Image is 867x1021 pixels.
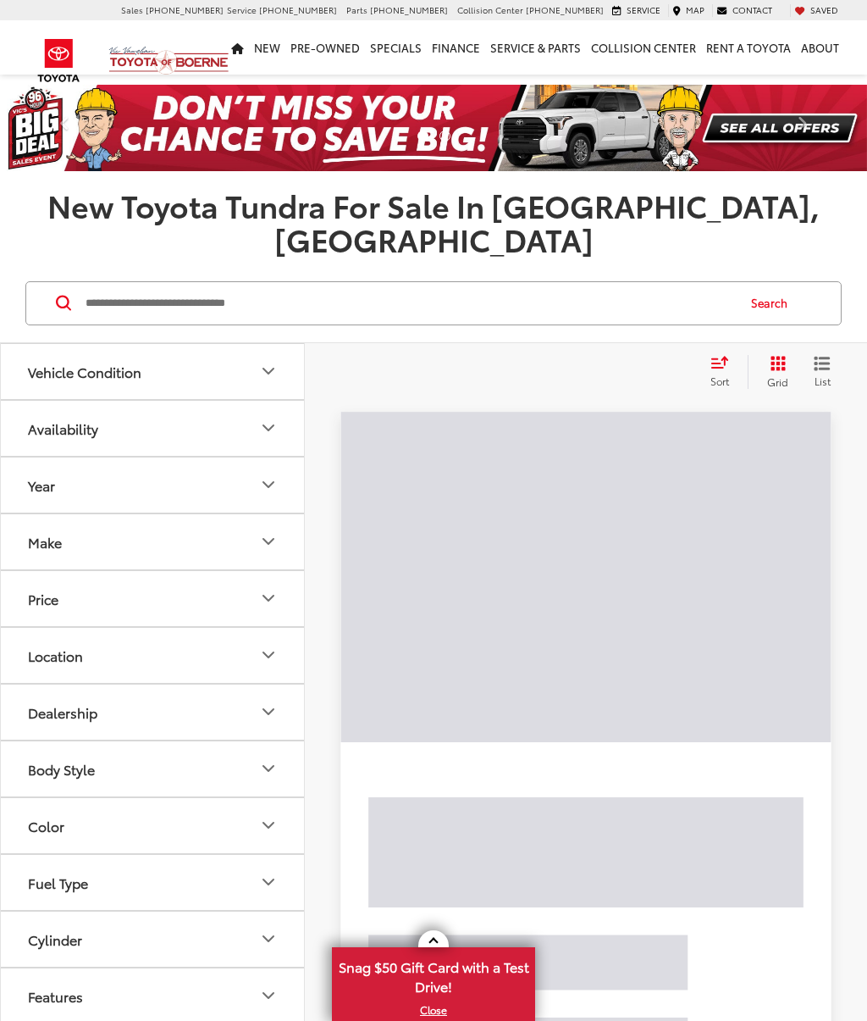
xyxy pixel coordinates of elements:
a: Map [668,4,709,16]
a: Specials [365,20,427,75]
span: Service [627,3,660,16]
div: Body Style [258,758,279,779]
div: Cylinder [28,931,82,947]
button: LocationLocation [1,628,306,683]
a: Collision Center [586,20,701,75]
div: Features [28,988,83,1004]
button: Body StyleBody Style [1,741,306,796]
a: Service & Parts: Opens in a new tab [485,20,586,75]
div: Color [28,818,64,834]
span: Contact [732,3,772,16]
a: New [249,20,285,75]
span: [PHONE_NUMBER] [259,3,337,16]
div: Dealership [28,704,97,720]
button: List View [801,355,843,389]
div: Color [258,815,279,835]
div: Availability [28,420,98,436]
div: Make [258,531,279,552]
a: Pre-Owned [285,20,365,75]
button: YearYear [1,458,306,513]
button: Vehicle ConditionVehicle Condition [1,344,306,399]
span: Saved [810,3,838,16]
span: Sales [121,3,143,16]
a: Rent a Toyota [701,20,796,75]
a: Contact [712,4,776,16]
div: Vehicle Condition [28,363,141,380]
div: Location [258,645,279,665]
span: Snag $50 Gift Card with a Test Drive! [334,949,533,1001]
div: Features [258,985,279,1006]
div: Cylinder [258,929,279,949]
div: Fuel Type [28,874,88,891]
div: Dealership [258,702,279,722]
button: Fuel TypeFuel Type [1,855,306,910]
button: Select sort value [702,355,748,389]
div: Price [258,588,279,608]
span: Service [227,3,257,16]
img: Vic Vaughan Toyota of Boerne [108,46,229,75]
input: Search by Make, Model, or Keyword [84,283,735,324]
div: Fuel Type [258,872,279,892]
div: Year [258,474,279,495]
button: MakeMake [1,514,306,569]
div: Vehicle Condition [258,361,279,381]
button: Grid View [748,355,801,389]
span: Map [686,3,704,16]
button: ColorColor [1,798,306,853]
div: Location [28,647,83,663]
span: Grid [767,375,788,389]
a: Finance [427,20,485,75]
a: My Saved Vehicles [790,4,842,16]
button: DealershipDealership [1,685,306,740]
div: Body Style [28,761,95,777]
button: PricePrice [1,571,306,626]
a: Service [608,4,665,16]
span: [PHONE_NUMBER] [146,3,224,16]
div: Year [28,477,55,493]
span: Sort [710,374,729,388]
span: Collision Center [457,3,523,16]
div: Price [28,591,58,607]
span: [PHONE_NUMBER] [526,3,604,16]
span: [PHONE_NUMBER] [370,3,448,16]
div: Availability [258,418,279,438]
img: Toyota [27,33,91,88]
a: About [796,20,844,75]
button: CylinderCylinder [1,912,306,967]
span: List [814,374,831,388]
button: AvailabilityAvailability [1,401,306,456]
button: Search [735,282,812,325]
a: Home [226,20,249,75]
span: Parts [346,3,367,16]
div: Make [28,534,62,550]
